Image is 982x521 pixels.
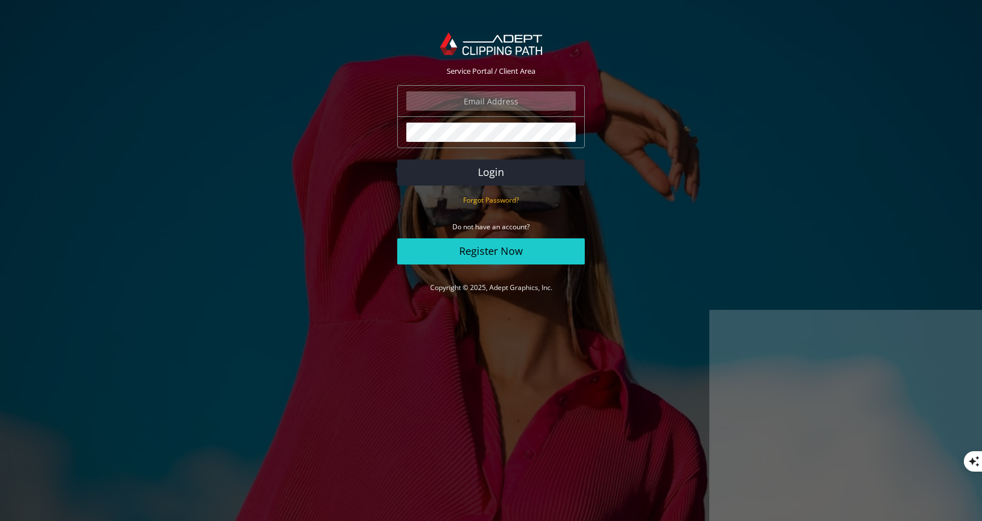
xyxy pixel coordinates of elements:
[397,159,585,186] button: Login
[406,91,576,111] input: Email Address
[463,195,519,205] a: Forgot Password?
[397,238,585,264] a: Register Now
[447,66,535,76] span: Service Portal / Client Area
[440,32,542,55] img: Adept Graphics
[430,283,552,292] a: Copyright © 2025, Adept Graphics, Inc.
[452,222,530,232] small: Do not have an account?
